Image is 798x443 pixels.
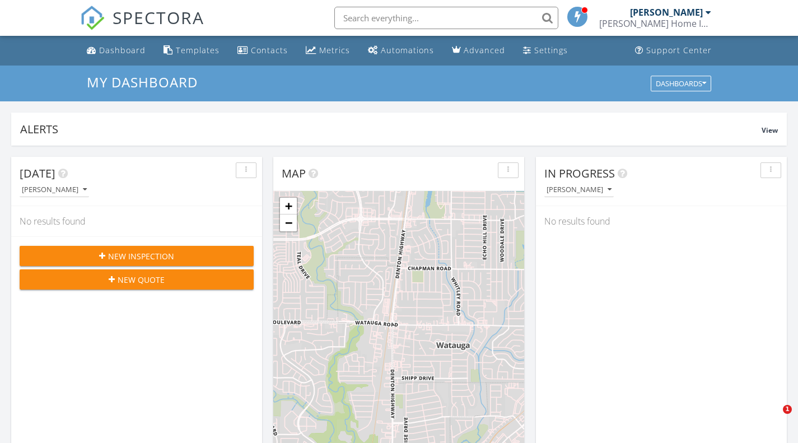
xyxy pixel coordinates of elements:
[20,166,55,181] span: [DATE]
[762,125,778,135] span: View
[280,198,297,214] a: Zoom in
[113,6,204,29] span: SPECTORA
[20,183,89,198] button: [PERSON_NAME]
[80,15,204,39] a: SPECTORA
[20,269,254,290] button: New Quote
[381,45,434,55] div: Automations
[319,45,350,55] div: Metrics
[334,7,558,29] input: Search everything...
[11,206,262,236] div: No results found
[282,166,306,181] span: Map
[176,45,220,55] div: Templates
[20,122,762,137] div: Alerts
[233,40,292,61] a: Contacts
[363,40,438,61] a: Automations (Basic)
[301,40,354,61] a: Metrics
[547,186,612,194] div: [PERSON_NAME]
[631,40,716,61] a: Support Center
[99,45,146,55] div: Dashboard
[760,405,787,432] iframe: Intercom live chat
[599,18,711,29] div: Fulfer Home Inspections
[22,186,87,194] div: [PERSON_NAME]
[519,40,572,61] a: Settings
[536,206,787,236] div: No results found
[646,45,712,55] div: Support Center
[464,45,505,55] div: Advanced
[544,166,615,181] span: In Progress
[159,40,224,61] a: Templates
[280,214,297,231] a: Zoom out
[447,40,510,61] a: Advanced
[534,45,568,55] div: Settings
[783,405,792,414] span: 1
[544,183,614,198] button: [PERSON_NAME]
[20,246,254,266] button: New Inspection
[630,7,703,18] div: [PERSON_NAME]
[251,45,288,55] div: Contacts
[656,80,706,87] div: Dashboards
[82,40,150,61] a: Dashboard
[80,6,105,30] img: The Best Home Inspection Software - Spectora
[118,274,165,286] span: New Quote
[108,250,174,262] span: New Inspection
[651,76,711,91] button: Dashboards
[87,73,198,91] span: My Dashboard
